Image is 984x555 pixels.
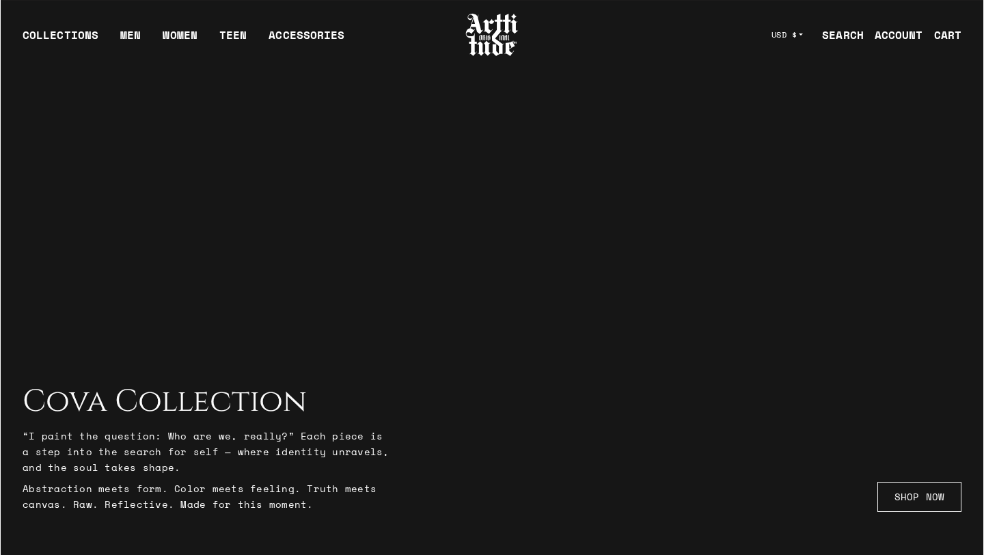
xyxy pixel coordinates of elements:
[465,12,519,58] img: Arttitude
[864,21,923,49] a: ACCOUNT
[923,21,961,49] a: Open cart
[771,29,797,40] span: USD $
[12,27,355,54] ul: Main navigation
[934,27,961,43] div: CART
[23,480,392,512] p: Abstraction meets form. Color meets feeling. Truth meets canvas. Raw. Reflective. Made for this m...
[811,21,864,49] a: SEARCH
[877,482,961,512] a: SHOP NOW
[23,384,392,420] h2: Cova Collection
[23,27,98,54] div: COLLECTIONS
[163,27,197,54] a: WOMEN
[219,27,247,54] a: TEEN
[120,27,141,54] a: MEN
[763,20,812,50] button: USD $
[269,27,344,54] div: ACCESSORIES
[23,428,392,475] p: “I paint the question: Who are we, really?” Each piece is a step into the search for self — where...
